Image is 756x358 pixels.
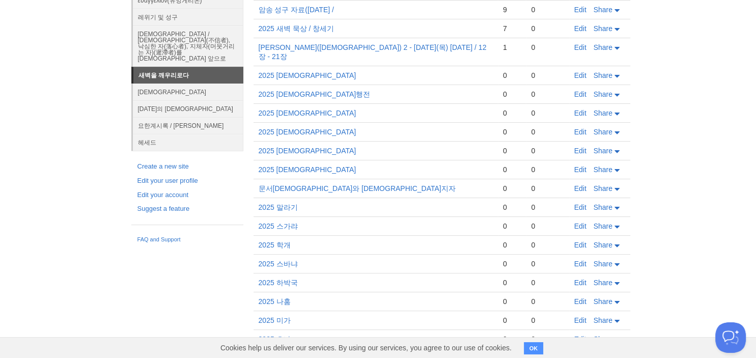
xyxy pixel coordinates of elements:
a: Edit [574,241,586,249]
div: 0 [531,335,564,344]
div: 0 [503,127,521,136]
a: 새벽을 깨우리로다 [133,67,243,84]
a: Suggest a feature [137,204,237,214]
div: 0 [503,297,521,306]
div: 0 [531,165,564,174]
a: 2025 [DEMOGRAPHIC_DATA]행전 [259,90,371,98]
a: Edit [574,43,586,51]
span: Share [594,241,612,249]
a: Edit [574,90,586,98]
a: Edit [574,6,586,14]
span: Share [594,335,612,343]
div: 0 [503,165,521,174]
a: FAQ and Support [137,235,237,244]
div: 0 [531,278,564,287]
button: OK [524,342,544,354]
span: Share [594,222,612,230]
span: Share [594,6,612,14]
div: 0 [503,222,521,231]
div: 0 [503,146,521,155]
div: 0 [531,184,564,193]
div: 9 [503,5,521,14]
span: Share [594,24,612,33]
a: [DEMOGRAPHIC_DATA] / [DEMOGRAPHIC_DATA](不信者), 낙심한 자(落心者), 지체자(머뭇거리는 자)(遲滯者)를 [DEMOGRAPHIC_DATA] 앞으로 [133,25,243,67]
div: 0 [503,184,521,193]
div: 1 [503,43,521,52]
a: 2025 스가랴 [259,222,298,230]
span: Share [594,166,612,174]
a: 2025 말라기 [259,203,298,211]
div: 0 [503,240,521,250]
div: 0 [531,5,564,14]
div: 0 [531,127,564,136]
div: 0 [531,71,564,80]
div: 0 [503,108,521,118]
a: Edit [574,24,586,33]
div: 0 [531,259,564,268]
a: 2025 학개 [259,241,291,249]
span: Share [594,316,612,324]
a: Edit [574,109,586,117]
span: Share [594,43,612,51]
a: Edit [574,335,586,343]
div: 0 [531,222,564,231]
a: 레위기 및 성구 [133,9,243,25]
a: 2025 나훔 [259,297,291,306]
a: 2025 [DEMOGRAPHIC_DATA] [259,166,356,174]
span: Share [594,279,612,287]
a: 2025 [DEMOGRAPHIC_DATA] [259,128,356,136]
span: Share [594,297,612,306]
a: [DEMOGRAPHIC_DATA] [133,84,243,100]
a: Create a new site [137,161,237,172]
a: Edit [574,184,586,192]
span: Share [594,109,612,117]
div: 0 [503,90,521,99]
a: 2025 [DEMOGRAPHIC_DATA] [259,147,356,155]
a: Edit [574,297,586,306]
div: 0 [531,240,564,250]
a: Edit [574,222,586,230]
div: 0 [531,203,564,212]
a: 2025 [DEMOGRAPHIC_DATA] [259,71,356,79]
div: 0 [503,278,521,287]
span: Share [594,203,612,211]
div: 0 [531,90,564,99]
iframe: Help Scout Beacon - Open [715,322,746,353]
a: Edit your account [137,190,237,201]
a: 2025 요나 [259,335,291,343]
div: 0 [531,24,564,33]
a: Edit your user profile [137,176,237,186]
a: Edit [574,203,586,211]
span: Share [594,128,612,136]
span: Cookies help us deliver our services. By using our services, you agree to our use of cookies. [210,338,522,358]
a: [DATE]의 [DEMOGRAPHIC_DATA] [133,100,243,117]
a: 2025 하박국 [259,279,298,287]
a: 문서[DEMOGRAPHIC_DATA]와 [DEMOGRAPHIC_DATA]지자 [259,184,456,192]
a: Edit [574,279,586,287]
div: 0 [531,316,564,325]
span: Share [594,184,612,192]
div: 7 [503,24,521,33]
span: Share [594,147,612,155]
span: Share [594,71,612,79]
div: 0 [531,297,564,306]
a: [PERSON_NAME]([DEMOGRAPHIC_DATA]) 2 - [DATE](목) [DATE] / 12장 - 21장 [259,43,487,61]
a: 요한계시록 / [PERSON_NAME] [133,117,243,134]
a: Edit [574,316,586,324]
a: Edit [574,147,586,155]
div: 0 [503,259,521,268]
div: 0 [503,335,521,344]
a: 2025 스바냐 [259,260,298,268]
a: Edit [574,260,586,268]
div: 0 [531,146,564,155]
a: 2025 미가 [259,316,291,324]
div: 0 [503,316,521,325]
a: Edit [574,71,586,79]
a: 헤세드 [133,134,243,151]
div: 0 [531,108,564,118]
a: Edit [574,166,586,174]
div: 0 [531,43,564,52]
a: Edit [574,128,586,136]
div: 0 [503,203,521,212]
span: Share [594,260,612,268]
